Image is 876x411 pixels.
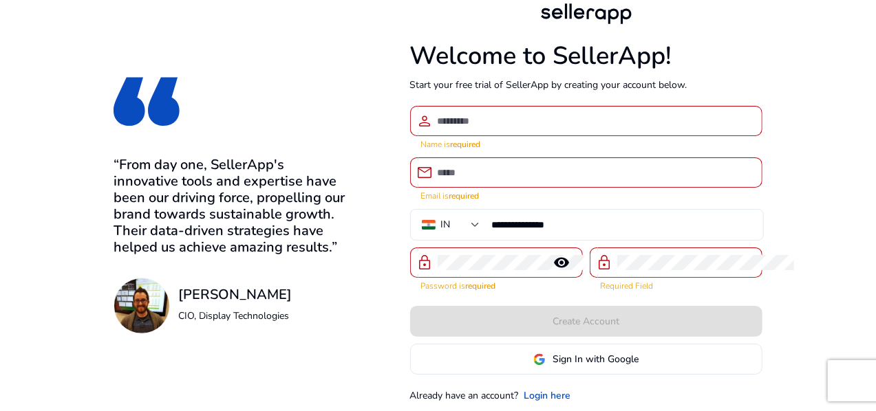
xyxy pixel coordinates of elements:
[178,309,292,323] p: CIO, Display Technologies
[421,278,572,292] mat-error: Password is
[417,164,434,181] span: email
[410,41,762,71] h1: Welcome to SellerApp!
[421,136,751,151] mat-error: Name is
[410,344,762,375] button: Sign In with Google
[451,139,481,150] strong: required
[421,188,751,202] mat-error: Email is
[114,157,348,256] h3: “From day one, SellerApp's innovative tools and expertise have been our driving force, propelling...
[410,78,762,92] p: Start your free trial of SellerApp by creating your account below.
[553,352,639,366] span: Sign In with Google
[533,353,546,366] img: google-logo.svg
[410,388,519,403] p: Already have an account?
[441,217,451,232] div: IN
[546,254,579,271] mat-icon: remove_red_eye
[601,278,751,292] mat-error: Required Field
[417,113,434,129] span: person
[597,254,613,271] span: lock
[524,388,571,403] a: Login here
[449,190,480,201] strong: required
[466,280,496,291] strong: required
[178,287,292,303] h3: [PERSON_NAME]
[417,254,434,271] span: lock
